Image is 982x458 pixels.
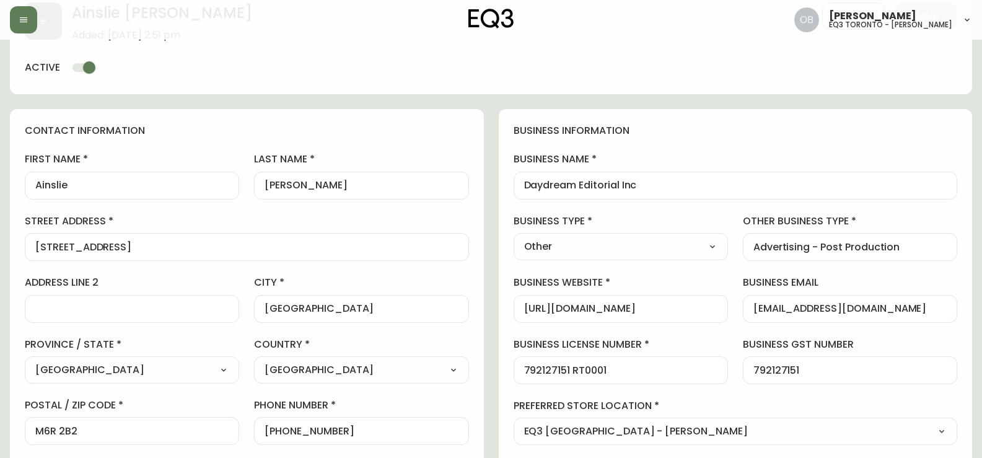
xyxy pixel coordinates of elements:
h4: active [25,61,60,74]
label: business website [514,276,728,289]
span: Added: [DATE] 2:51 pm [72,30,252,41]
label: street address [25,214,469,228]
label: business license number [514,338,728,351]
h5: eq3 toronto - [PERSON_NAME] [829,21,952,29]
label: first name [25,152,239,166]
img: logo [468,9,514,29]
label: province / state [25,338,239,351]
label: business name [514,152,958,166]
label: country [254,338,468,351]
label: business gst number [743,338,957,351]
span: [PERSON_NAME] [829,11,916,21]
label: preferred store location [514,399,958,413]
label: phone number [254,399,468,412]
label: last name [254,152,468,166]
label: other business type [743,214,957,228]
label: address line 2 [25,276,239,289]
input: https://www.designshop.com [524,303,717,315]
img: 8e0065c524da89c5c924d5ed86cfe468 [794,7,819,32]
label: postal / zip code [25,399,239,412]
label: business email [743,276,957,289]
h4: contact information [25,124,469,138]
label: business type [514,214,728,228]
label: city [254,276,468,289]
h4: business information [514,124,958,138]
